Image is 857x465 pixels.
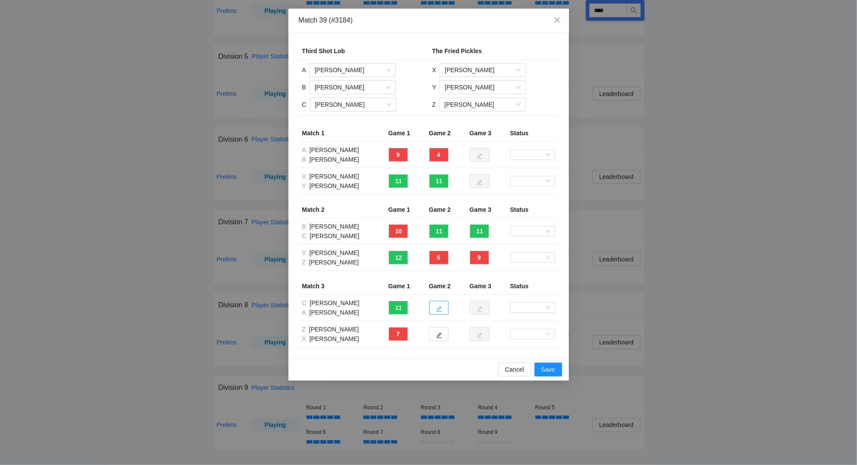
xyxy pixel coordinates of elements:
[510,205,555,214] div: Status
[510,281,555,291] div: Status
[302,298,382,308] div: [PERSON_NAME]
[302,299,308,306] span: C
[389,205,422,214] div: Game 1
[505,365,524,374] span: Cancel
[445,98,521,111] span: Julianne Molina
[389,327,408,341] button: 7
[510,128,555,138] div: Status
[302,258,382,267] div: [PERSON_NAME]
[429,301,449,315] button: edit
[302,155,382,164] div: [PERSON_NAME]
[534,363,562,376] button: Save
[429,148,449,162] button: 4
[315,64,391,76] span: Lovelesh Chawla
[429,251,449,264] button: 5
[436,306,442,312] span: edit
[470,205,503,214] div: Game 3
[302,335,308,342] span: X
[302,248,382,258] div: [PERSON_NAME]
[302,232,308,239] span: C
[389,128,422,138] div: Game 1
[432,65,436,75] div: X
[302,231,382,241] div: [PERSON_NAME]
[432,83,436,92] div: Y
[429,43,559,60] td: The Fried Pickles
[302,100,307,109] div: C
[389,148,408,162] button: 9
[302,325,382,334] div: [PERSON_NAME]
[429,327,449,341] button: edit
[541,365,555,374] span: Save
[389,224,408,238] button: 10
[302,173,308,180] span: X
[470,224,489,238] button: 11
[302,249,308,256] span: Y
[389,301,408,315] button: 11
[302,156,308,163] span: B
[389,174,408,188] button: 11
[299,43,429,60] td: Third Shot Lob
[429,128,463,138] div: Game 2
[302,308,382,317] div: [PERSON_NAME]
[436,332,442,338] span: edit
[302,172,382,181] div: [PERSON_NAME]
[302,334,382,344] div: [PERSON_NAME]
[315,81,391,94] span: Brandon Lloyd
[470,251,489,264] button: 9
[302,182,308,189] span: Y
[432,100,436,109] div: Z
[315,98,391,111] span: RJ Crawford
[302,65,306,75] div: A
[546,9,569,32] button: Close
[498,363,531,376] button: Cancel
[302,223,308,230] span: B
[429,205,463,214] div: Game 2
[302,281,382,291] div: Match 3
[302,259,308,266] span: Z
[302,147,308,153] span: A
[429,224,449,238] button: 11
[302,326,308,333] span: Z
[445,81,521,94] span: Kristy Raynor
[302,309,308,316] span: A
[429,174,449,188] button: 11
[429,281,463,291] div: Game 2
[302,181,382,191] div: [PERSON_NAME]
[470,281,503,291] div: Game 3
[389,281,422,291] div: Game 1
[302,83,306,92] div: B
[389,251,408,264] button: 12
[302,205,382,214] div: Match 2
[302,145,382,155] div: [PERSON_NAME]
[554,16,561,23] span: close
[299,16,559,25] div: Match 39 (#3184)
[302,222,382,231] div: [PERSON_NAME]
[302,128,382,138] div: Match 1
[470,128,503,138] div: Game 3
[445,64,521,76] span: Ben Holtzclaw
